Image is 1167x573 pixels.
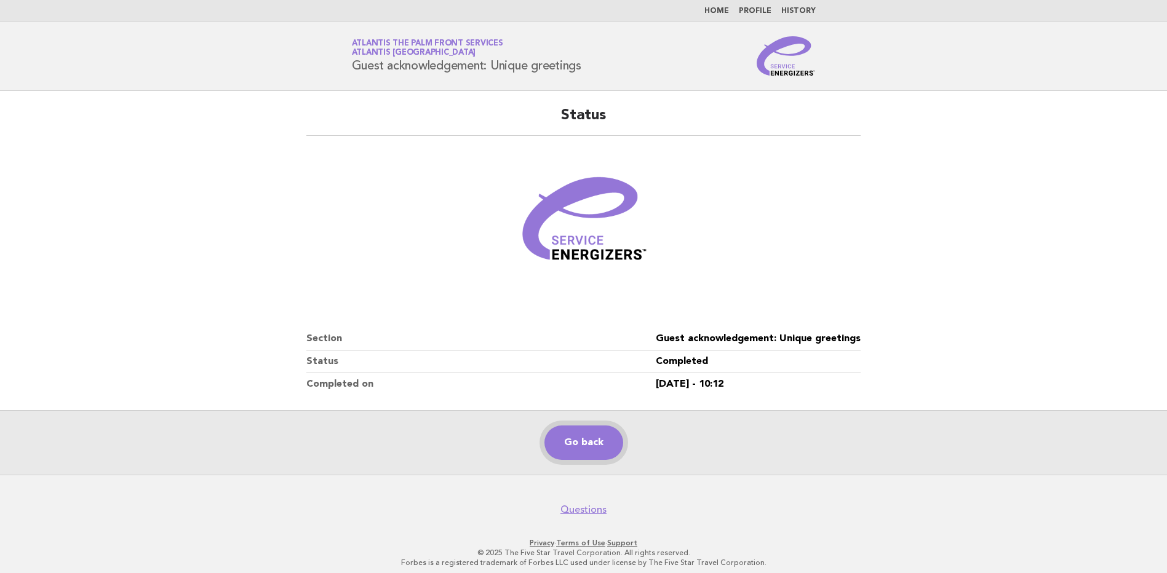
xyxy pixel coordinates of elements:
a: Privacy [530,539,554,547]
dt: Section [306,328,656,350]
a: Go back [544,425,623,460]
img: Verified [510,151,658,298]
a: Questions [560,504,607,516]
a: Home [704,7,729,15]
a: Profile [739,7,771,15]
p: · · [207,538,960,548]
dt: Status [306,350,656,373]
dt: Completed on [306,373,656,395]
p: © 2025 The Five Star Travel Corporation. All rights reserved. [207,548,960,558]
p: Forbes is a registered trademark of Forbes LLC used under license by The Five Star Travel Corpora... [207,558,960,567]
img: Service Energizers [757,36,816,76]
h2: Status [306,106,861,136]
a: Atlantis The Palm Front ServicesAtlantis [GEOGRAPHIC_DATA] [352,39,503,57]
dd: Guest acknowledgement: Unique greetings [656,328,861,350]
a: Terms of Use [556,539,605,547]
a: Support [607,539,637,547]
h1: Guest acknowledgement: Unique greetings [352,40,581,72]
a: History [781,7,816,15]
dd: [DATE] - 10:12 [656,373,861,395]
span: Atlantis [GEOGRAPHIC_DATA] [352,49,476,57]
dd: Completed [656,350,861,373]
